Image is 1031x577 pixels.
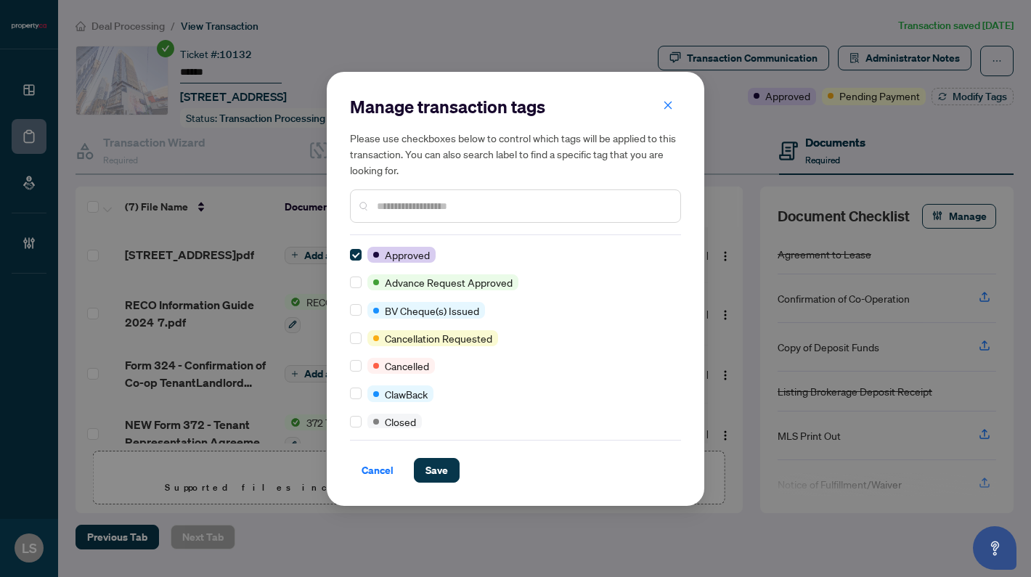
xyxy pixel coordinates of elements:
span: Cancel [362,459,394,482]
span: Cancelled [385,358,429,374]
button: Open asap [973,526,1016,570]
h5: Please use checkboxes below to control which tags will be applied to this transaction. You can al... [350,130,681,178]
span: Approved [385,247,430,263]
h2: Manage transaction tags [350,95,681,118]
span: ClawBack [385,386,428,402]
button: Cancel [350,458,405,483]
span: BV Cheque(s) Issued [385,303,479,319]
button: Save [414,458,460,483]
span: Cancellation Requested [385,330,492,346]
span: close [663,100,673,110]
span: Advance Request Approved [385,274,513,290]
span: Closed [385,414,416,430]
span: Save [425,459,448,482]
